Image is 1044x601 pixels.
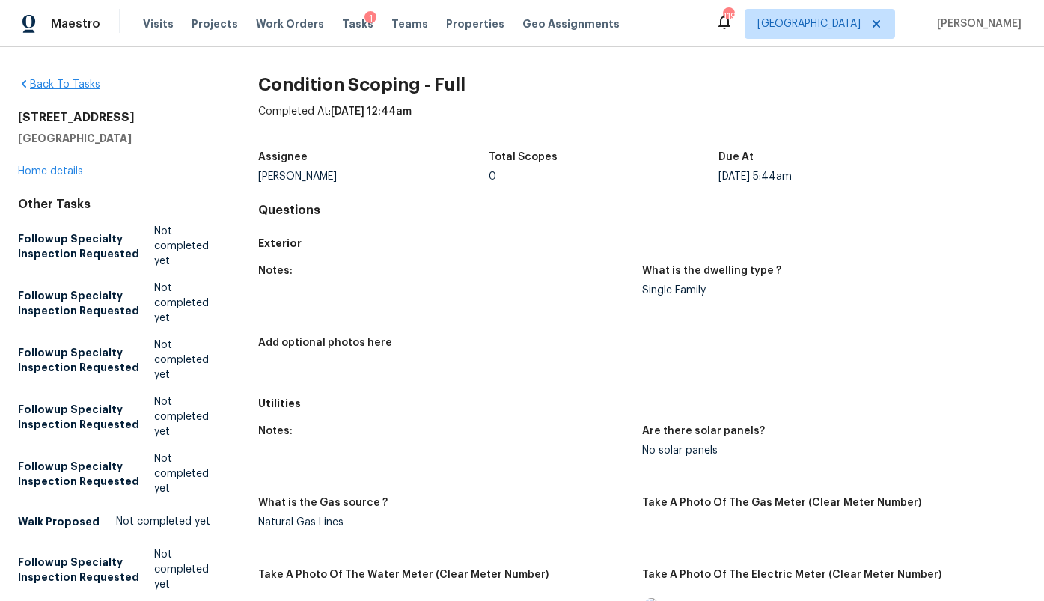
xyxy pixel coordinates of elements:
h5: Walk Proposed [18,514,100,529]
h5: Take A Photo Of The Electric Meter (Clear Meter Number) [642,570,941,580]
span: Not completed yet [154,338,210,382]
div: [PERSON_NAME] [258,171,489,182]
h5: [GEOGRAPHIC_DATA] [18,131,210,146]
h5: Due At [718,152,754,162]
div: Natural Gas Lines [258,517,630,528]
div: 119 [723,9,733,24]
span: Teams [391,16,428,31]
h5: Take A Photo Of The Water Meter (Clear Meter Number) [258,570,549,580]
div: Other Tasks [18,197,210,212]
span: Not completed yet [154,281,210,326]
span: Not completed yet [154,547,210,592]
h5: Exterior [258,236,1026,251]
h5: Followup Specialty Inspection Requested [18,402,154,432]
span: Geo Assignments [522,16,620,31]
h5: Assignee [258,152,308,162]
span: Work Orders [256,16,324,31]
span: Not completed yet [154,224,210,269]
h4: Questions [258,203,1026,218]
span: Maestro [51,16,100,31]
span: Projects [192,16,238,31]
h5: Are there solar panels? [642,426,765,436]
h5: Followup Specialty Inspection Requested [18,345,154,375]
span: Visits [143,16,174,31]
h5: Followup Specialty Inspection Requested [18,459,154,489]
h5: Add optional photos here [258,338,392,348]
div: 0 [489,171,719,182]
div: [DATE] 5:44am [718,171,949,182]
span: Not completed yet [154,394,210,439]
div: Completed At: [258,104,1026,143]
span: [DATE] 12:44am [331,106,412,117]
h5: Total Scopes [489,152,558,162]
div: 1 [364,11,376,26]
h5: Take A Photo Of The Gas Meter (Clear Meter Number) [642,498,921,508]
span: Not completed yet [116,514,210,529]
h5: What is the dwelling type ? [642,266,781,276]
h5: Notes: [258,426,293,436]
h5: Followup Specialty Inspection Requested [18,555,154,585]
span: [PERSON_NAME] [931,16,1022,31]
span: [GEOGRAPHIC_DATA] [757,16,861,31]
h2: [STREET_ADDRESS] [18,110,210,125]
h5: Followup Specialty Inspection Requested [18,288,154,318]
div: No solar panels [642,445,1014,456]
h5: Followup Specialty Inspection Requested [18,231,154,261]
span: Tasks [342,19,373,29]
h5: Notes: [258,266,293,276]
span: Properties [446,16,504,31]
div: Single Family [642,285,1014,296]
a: Back To Tasks [18,79,100,90]
a: Home details [18,166,83,177]
span: Not completed yet [154,451,210,496]
h5: What is the Gas source ? [258,498,388,508]
h2: Condition Scoping - Full [258,77,1026,92]
h5: Utilities [258,396,1026,411]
